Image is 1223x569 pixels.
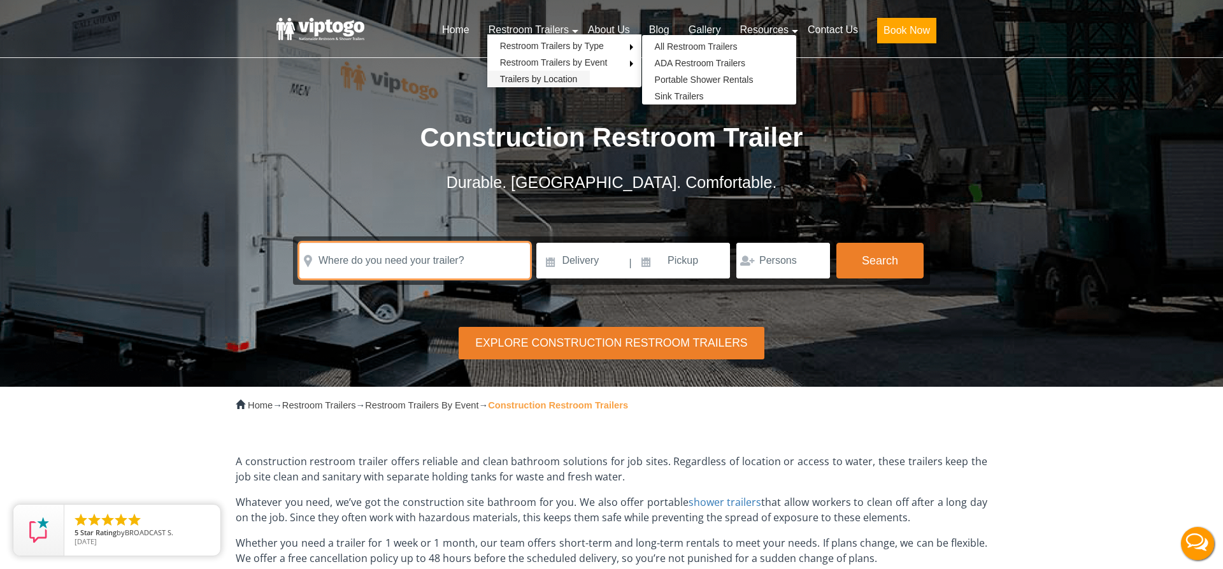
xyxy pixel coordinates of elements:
span: 5 [75,528,78,537]
a: Restroom Trailers by Event [487,54,620,71]
a: Restroom Trailers by Type [487,38,617,54]
a: Home [248,400,273,410]
span: Durable. [GEOGRAPHIC_DATA]. Comfortable. [447,173,777,191]
span: → → → [248,400,628,410]
span: A construction restroom trailer offers reliable and clean bathroom solutions for job sites. Regar... [236,454,987,484]
a: Contact Us [798,16,868,44]
a: Book Now [868,16,946,51]
a: Restroom Trailers [282,400,356,410]
span: Construction Restroom Trailer [420,122,803,152]
span: Star Rating [80,528,117,537]
button: Search [836,243,924,278]
a: About Us [578,16,640,44]
span: Whether you need a trailer for 1 week or 1 month, our team offers short-term and long-term rental... [236,536,987,565]
li:  [87,512,102,528]
a: ADA Restroom Trailers [642,55,758,71]
span: Whatever you need, we’ve got the construction site bathroom for you. We also offer portable [236,495,689,509]
input: Delivery [536,243,627,278]
span: | [629,243,632,284]
li:  [73,512,89,528]
a: Sink Trailers [642,88,717,104]
a: Portable Shower Rentals [642,71,766,88]
a: Trailers by Location [487,71,590,87]
span: BROADCAST S. [125,528,173,537]
li:  [127,512,142,528]
button: Book Now [877,18,936,43]
span: [DATE] [75,537,97,546]
a: Restroom Trailers By Event [365,400,478,410]
button: Live Chat [1172,518,1223,569]
img: Review Rating [26,517,52,543]
a: Blog [640,16,679,44]
a: Restroom Trailers [479,16,578,44]
a: shower trailers [689,495,762,509]
div: Explore Construction Restroom Trailers [459,327,764,359]
span: that allow workers to clean off after a long day on the job. Since they often work with hazardous... [236,495,987,524]
li:  [100,512,115,528]
input: Persons [736,243,830,278]
a: Resources [730,16,797,44]
input: Pickup [633,243,730,278]
strong: Construction Restroom Trailers [488,400,628,410]
li:  [113,512,129,528]
input: Where do you need your trailer? [299,243,530,278]
span: by [75,529,210,538]
a: Gallery [679,16,731,44]
a: Home [433,16,479,44]
a: All Restroom Trailers [642,38,750,55]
